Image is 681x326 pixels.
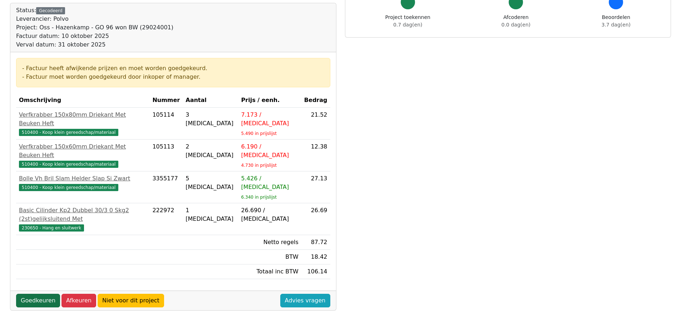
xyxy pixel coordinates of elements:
[186,111,235,128] div: 3 [MEDICAL_DATA]
[19,184,118,191] span: 510400 - Koop klein gereedschap/materiaal
[16,23,173,32] div: Project: Oss - Hazenkamp - GO 96 won BW (29024001)
[502,14,531,29] div: Afcoderen
[183,93,238,108] th: Aantal
[301,108,330,140] td: 21.52
[241,131,277,136] sub: 5.490 in prijslijst
[241,142,298,160] div: 6.190 / [MEDICAL_DATA]
[16,32,173,40] div: Factuur datum: 10 oktober 2025
[19,206,147,232] a: Basic Cilinder Kp2 Dubbel 30/3 0 Skg2 (2st)gelijksluitend Met230650 - Hang en sluitwerk
[280,294,330,307] a: Advies vragen
[19,142,147,160] div: Verfkrabber 150x60mm Driekant Met Beuken Heft
[16,40,173,49] div: Verval datum: 31 oktober 2025
[22,64,324,73] div: - Factuur heeft afwijkende prijzen en moet worden goedgekeurd.
[241,195,277,200] sub: 6.340 in prijslijst
[602,14,631,29] div: Beoordelen
[502,22,531,28] span: 0.0 dag(en)
[241,163,277,168] sub: 4.730 in prijslijst
[186,206,235,223] div: 1 [MEDICAL_DATA]
[186,142,235,160] div: 2 [MEDICAL_DATA]
[19,161,118,168] span: 510400 - Koop klein gereedschap/materiaal
[301,140,330,171] td: 12.38
[19,142,147,168] a: Verfkrabber 150x60mm Driekant Met Beuken Heft510400 - Koop klein gereedschap/materiaal
[602,22,631,28] span: 3.7 dag(en)
[19,111,147,128] div: Verfkrabber 150x80mm Driekant Met Beuken Heft
[16,294,60,307] a: Goedkeuren
[241,174,298,191] div: 5.426 / [MEDICAL_DATA]
[19,129,118,136] span: 510400 - Koop klein gereedschap/materiaal
[98,294,164,307] a: Niet voor dit project
[301,171,330,203] td: 27.13
[36,7,65,14] div: Gecodeerd
[241,206,298,223] div: 26.690 / [MEDICAL_DATA]
[393,22,422,28] span: 0.7 dag(en)
[19,111,147,136] a: Verfkrabber 150x80mm Driekant Met Beuken Heft510400 - Koop klein gereedschap/materiaal
[19,174,147,191] a: Bolle Vh Bril Slam Helder Slap Si Zwart510400 - Koop klein gereedschap/materiaal
[238,264,301,279] td: Totaal inc BTW
[238,235,301,250] td: Netto regels
[149,140,183,171] td: 105113
[241,111,298,128] div: 7.173 / [MEDICAL_DATA]
[19,206,147,223] div: Basic Cilinder Kp2 Dubbel 30/3 0 Skg2 (2st)gelijksluitend Met
[186,174,235,191] div: 5 [MEDICAL_DATA]
[301,203,330,235] td: 26.69
[149,171,183,203] td: 3355177
[385,14,430,29] div: Project toekennen
[19,224,84,232] span: 230650 - Hang en sluitwerk
[22,73,324,81] div: - Factuur moet worden goedgekeurd door inkoper of manager.
[19,174,147,183] div: Bolle Vh Bril Slam Helder Slap Si Zwart
[238,250,301,264] td: BTW
[301,235,330,250] td: 87.72
[149,108,183,140] td: 105114
[301,264,330,279] td: 106.14
[149,203,183,235] td: 222972
[301,93,330,108] th: Bedrag
[238,93,301,108] th: Prijs / eenh.
[149,93,183,108] th: Nummer
[16,93,149,108] th: Omschrijving
[16,6,173,49] div: Status:
[16,15,173,23] div: Leverancier: Polvo
[301,250,330,264] td: 18.42
[61,294,96,307] a: Afkeuren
